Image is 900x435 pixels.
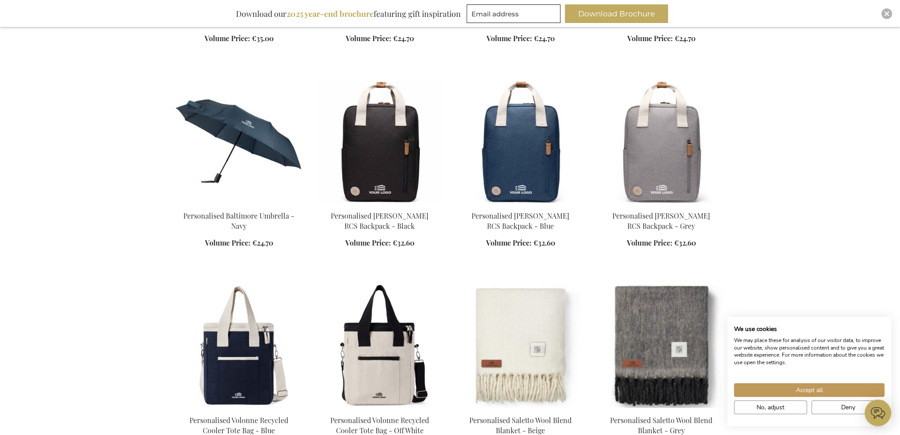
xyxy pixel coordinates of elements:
span: €24.70 [252,238,273,247]
a: Personalised Sortino RCS Backpack - Blue [457,200,584,208]
button: Adjust cookie preferences [734,400,807,414]
span: Volume Price: [487,34,532,43]
span: Accept all [796,385,823,395]
img: Personalised Baltimore Umbrella - Navy [176,79,302,203]
span: No, adjust [757,403,784,412]
img: Personalised Sortino RCS Backpack - Grey [598,79,725,203]
a: Volume Price: €24.70 [487,34,555,44]
a: Volume Price: €24.70 [627,34,695,44]
a: Volume Price: €32.60 [486,238,555,248]
span: €24.70 [393,34,414,43]
a: Volume Price: €24.70 [346,34,414,44]
span: €32.60 [674,238,696,247]
button: Accept all cookies [734,383,885,397]
a: Personalised [PERSON_NAME] RCS Backpack - Grey [612,211,710,230]
a: Personalised Volonne Recycled Cooler Tote Bag - Blue [189,415,288,435]
button: Download Brochure [565,4,668,23]
img: Personalised Sortino RCS Backpack - Black [317,79,443,203]
a: Volume Price: €24.70 [205,238,273,248]
a: Personalised [PERSON_NAME] RCS Backpack - Black [331,211,429,230]
form: marketing offers and promotions [467,4,563,26]
a: Personalised Volonne Recycled Cooler Tote Bag - Off White [317,404,443,412]
iframe: belco-activator-frame [865,400,891,426]
div: Close [881,8,892,19]
a: Personalised Baltimore Umbrella - Navy [176,200,302,208]
p: We may place these for analysis of our visitor data, to improve our website, show personalised co... [734,337,885,366]
div: Download our featuring gift inspiration [232,4,465,23]
a: Personalised Sortino RCS Backpack - Grey [598,200,725,208]
h2: We use cookies [734,325,885,333]
span: Volume Price: [627,34,673,43]
a: Personalised Saletto Wool Blend Blanket - Beige [457,404,584,412]
a: Personalised Volonne Recycled Cooler Tote Bag - Off White [330,415,429,435]
span: €35.00 [252,34,274,43]
a: Personalised Volonne Recycled Cooler Tote Bag - Blue [176,404,302,412]
a: Personalised Sortino RCS Backpack - Black [317,200,443,208]
img: Personalised Saletto Wool Blend Blanket - Beige [457,284,584,408]
span: Volume Price: [205,34,250,43]
a: Personalised Saletto Wool Blend Blanket - Grey [610,415,712,435]
span: Volume Price: [627,238,672,247]
span: Deny [841,403,855,412]
img: Personalised Saletto Wool Blend Blanket - Grey [598,284,725,408]
button: Deny all cookies [811,400,885,414]
span: Volume Price: [486,238,532,247]
span: €24.70 [534,34,555,43]
input: Email address [467,4,560,23]
img: Personalised Volonne Recycled Cooler Tote Bag - Off White [317,284,443,408]
b: 2025 year-end brochure [286,8,374,19]
img: Close [884,11,889,16]
a: Personalised Baltimore Umbrella - Navy [183,211,294,230]
span: Volume Price: [345,238,391,247]
a: Volume Price: €35.00 [205,34,274,44]
a: Personalised Saletto Wool Blend Blanket - Grey [598,404,725,412]
span: Volume Price: [346,34,391,43]
a: Personalised Saletto Wool Blend Blanket - Beige [469,415,572,435]
a: Volume Price: €32.60 [345,238,414,248]
a: Personalised [PERSON_NAME] RCS Backpack - Blue [471,211,569,230]
a: Volume Price: €32.60 [627,238,696,248]
span: Volume Price: [205,238,251,247]
span: €32.60 [393,238,414,247]
span: €32.60 [533,238,555,247]
img: Personalised Volonne Recycled Cooler Tote Bag - Blue [176,284,302,408]
img: Personalised Sortino RCS Backpack - Blue [457,79,584,203]
span: €24.70 [675,34,695,43]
